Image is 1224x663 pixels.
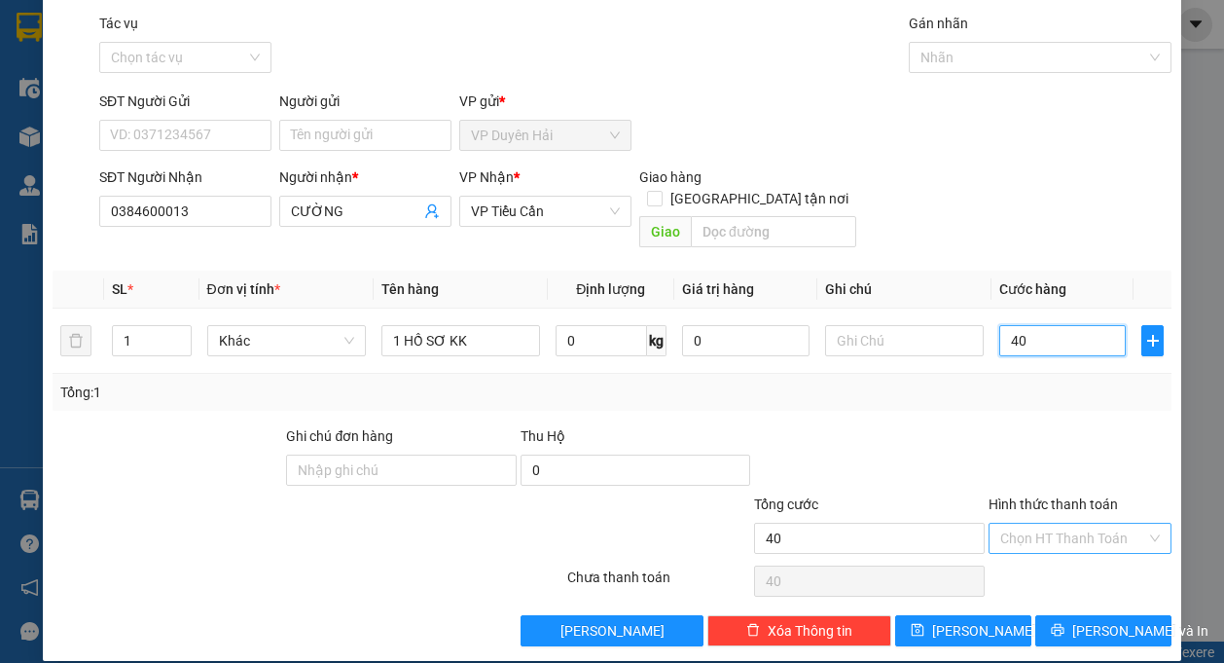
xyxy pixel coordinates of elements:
[8,65,196,102] span: VP [PERSON_NAME] ([GEOGRAPHIC_DATA])
[768,620,852,642] span: Xóa Thông tin
[576,281,645,297] span: Định lượng
[521,615,703,646] button: [PERSON_NAME]
[909,16,968,31] label: Gán nhãn
[40,38,190,56] span: VP [PERSON_NAME] -
[60,325,91,356] button: delete
[471,197,620,226] span: VP Tiểu Cần
[1051,623,1064,639] span: printer
[999,281,1066,297] span: Cước hàng
[459,169,514,185] span: VP Nhận
[647,325,666,356] span: kg
[219,326,354,355] span: Khác
[424,203,440,219] span: user-add
[381,281,439,297] span: Tên hàng
[8,105,254,124] span: 0333565205 -
[707,615,890,646] button: deleteXóa Thông tin
[279,91,451,112] div: Người gửi
[682,281,754,297] span: Giá trị hàng
[459,91,631,112] div: VP gửi
[279,166,451,188] div: Người nhận
[560,620,665,642] span: [PERSON_NAME]
[8,65,284,102] p: NHẬN:
[112,281,127,297] span: SL
[639,169,702,185] span: Giao hàng
[565,567,752,601] div: Chưa thanh toán
[60,382,474,403] div: Tổng: 1
[65,11,226,29] strong: BIÊN NHẬN GỬI HÀNG
[895,615,1031,646] button: save[PERSON_NAME]
[521,428,565,444] span: Thu Hộ
[1141,325,1164,356] button: plus
[286,455,516,486] input: Ghi chú đơn hàng
[754,497,818,512] span: Tổng cước
[682,325,810,356] input: 0
[471,121,620,150] span: VP Duyên Hải
[8,127,47,145] span: GIAO:
[691,216,856,247] input: Dọc đường
[207,281,280,297] span: Đơn vị tính
[104,105,254,124] span: [GEOGRAPHIC_DATA]
[817,271,991,309] th: Ghi chú
[663,188,856,209] span: [GEOGRAPHIC_DATA] tận nơi
[99,16,138,31] label: Tác vụ
[1072,620,1208,642] span: [PERSON_NAME] và In
[381,325,540,356] input: VD: Bàn, Ghế
[746,623,760,639] span: delete
[1035,615,1171,646] button: printer[PERSON_NAME] và In
[825,325,984,356] input: Ghi Chú
[639,216,691,247] span: Giao
[1142,333,1163,349] span: plus
[99,91,271,112] div: SĐT Người Gửi
[989,497,1118,512] label: Hình thức thanh toán
[932,620,1036,642] span: [PERSON_NAME]
[286,428,393,444] label: Ghi chú đơn hàng
[911,623,924,639] span: save
[99,166,271,188] div: SĐT Người Nhận
[8,38,284,56] p: GỬI:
